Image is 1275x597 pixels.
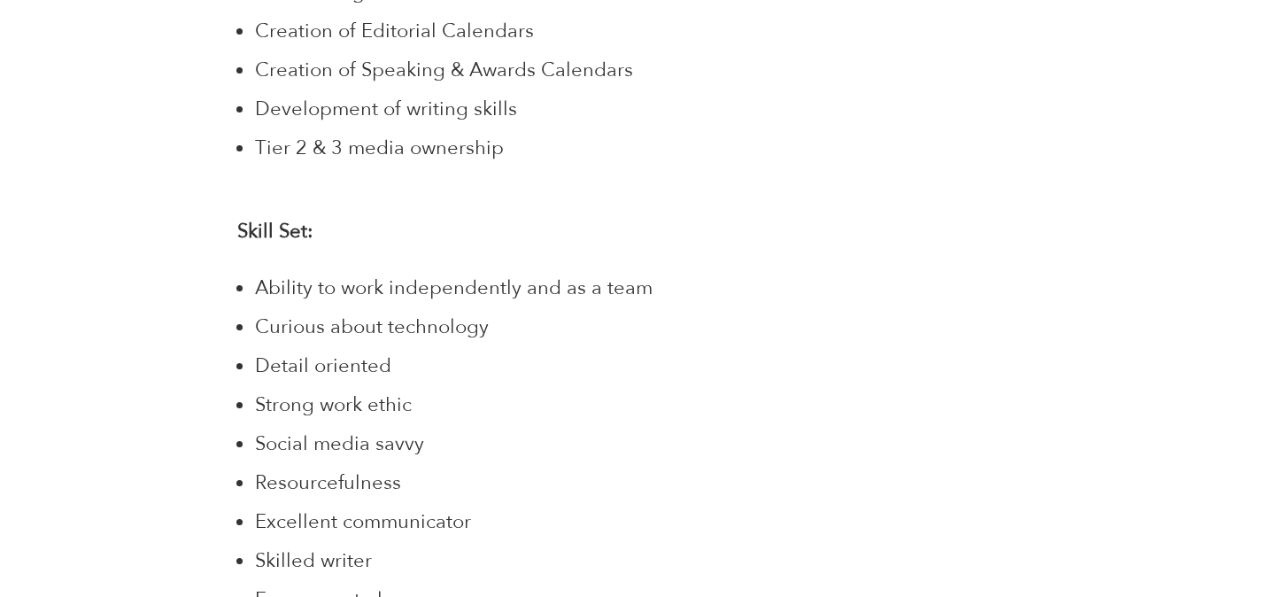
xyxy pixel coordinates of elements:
[255,430,424,457] span: Social media savvy
[255,469,401,496] span: Resourcefulness
[255,18,534,44] span: Creation of Editorial Calendars
[255,353,391,379] span: Detail oriented
[255,57,633,83] span: Creation of Speaking & Awards Calendars
[255,392,412,418] span: Strong work ethic
[255,547,372,574] span: Skilled writer
[255,96,517,122] span: Development of writing skills
[255,135,504,161] span: Tier 2 & 3 media ownership
[237,218,313,244] strong: Skill Set:
[255,275,653,301] span: Ability to work independently and as a team
[255,314,489,340] span: Curious about technology
[255,508,471,535] span: Excellent communicator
